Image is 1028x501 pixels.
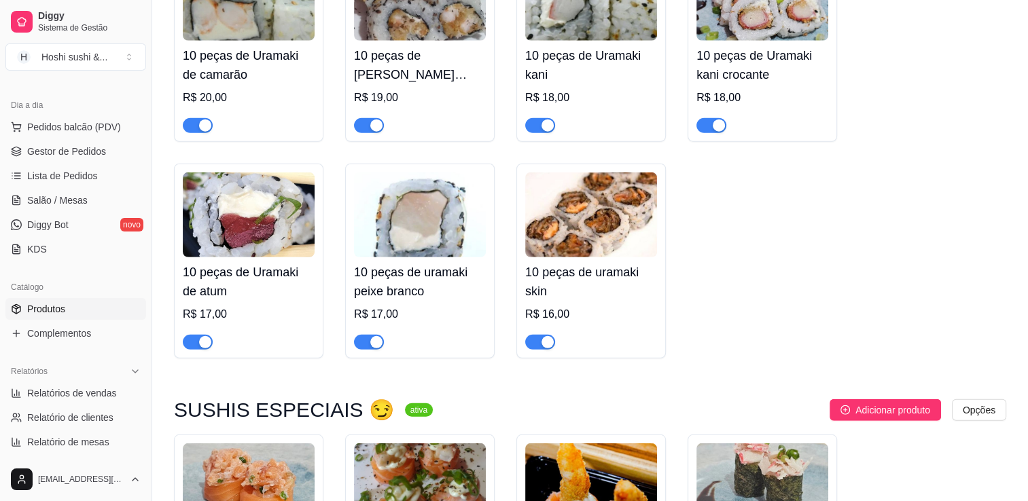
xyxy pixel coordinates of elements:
[38,22,141,33] span: Sistema de Gestão
[840,405,850,415] span: plus-circle
[183,46,315,84] h4: 10 peças de Uramaki de camarão
[5,5,146,38] a: DiggySistema de Gestão
[5,456,146,477] a: Relatório de fidelidadenovo
[5,189,146,211] a: Salão / Mesas
[5,116,146,138] button: Pedidos balcão (PDV)
[183,306,315,322] div: R$ 17,00
[27,145,106,158] span: Gestor de Pedidos
[38,10,141,22] span: Diggy
[5,43,146,71] button: Select a team
[5,94,146,116] div: Dia a dia
[830,399,941,421] button: Adicionar produto
[5,141,146,162] a: Gestor de Pedidos
[5,322,146,344] a: Complementos
[5,214,146,236] a: Diggy Botnovo
[27,435,109,449] span: Relatório de mesas
[27,242,47,256] span: KDS
[5,238,146,260] a: KDS
[27,327,91,340] span: Complementos
[696,90,828,106] div: R$ 18,00
[696,46,828,84] h4: 10 peças de Uramaki kani crocante
[5,298,146,320] a: Produtos
[5,276,146,298] div: Catálogo
[354,90,486,106] div: R$ 19,00
[354,263,486,301] h4: 10 peças de uramaki peixe branco
[27,218,69,231] span: Diggy Bot
[11,366,48,377] span: Relatórios
[354,306,486,322] div: R$ 17,00
[5,463,146,496] button: [EMAIL_ADDRESS][DOMAIN_NAME]
[405,403,433,417] sup: ativa
[17,50,31,64] span: H
[27,193,88,207] span: Salão / Mesas
[27,120,121,134] span: Pedidos balcão (PDV)
[963,403,995,417] span: Opções
[41,50,107,64] div: Hoshi sushi & ...
[525,306,657,322] div: R$ 16,00
[5,407,146,428] a: Relatório de clientes
[952,399,1006,421] button: Opções
[27,386,117,400] span: Relatórios de vendas
[174,402,394,418] h3: SUSHIS ESPECIAIS 😏
[525,172,657,257] img: product-image
[525,46,657,84] h4: 10 peças de Uramaki kani
[855,403,930,417] span: Adicionar produto
[5,165,146,187] a: Lista de Pedidos
[5,382,146,404] a: Relatórios de vendas
[38,474,124,485] span: [EMAIL_ADDRESS][DOMAIN_NAME]
[27,169,98,183] span: Lista de Pedidos
[5,431,146,453] a: Relatório de mesas
[183,172,315,257] img: product-image
[525,90,657,106] div: R$ 18,00
[183,90,315,106] div: R$ 20,00
[27,411,113,424] span: Relatório de clientes
[354,46,486,84] h4: 10 peças de [PERSON_NAME] crocante
[354,172,486,257] img: product-image
[27,302,65,316] span: Produtos
[183,263,315,301] h4: 10 peças de Uramaki de atum
[525,263,657,301] h4: 10 peças de uramaki skin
